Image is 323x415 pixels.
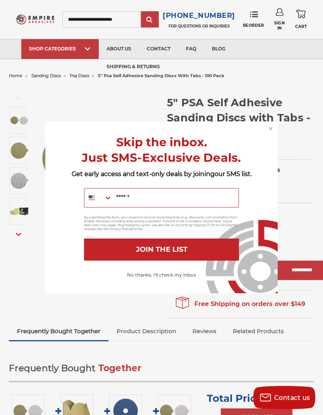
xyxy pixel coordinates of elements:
[89,195,95,201] img: United States
[267,125,275,133] button: Close dialog
[72,170,215,178] span: Get early access and text-only deals by joining
[84,239,239,261] button: JOIN THE LIST
[123,268,200,282] button: No thanks, I'll check my inbox
[116,135,207,149] span: Skip the inbox.
[215,170,252,178] span: our SMS list.
[133,227,143,231] a: Terms.
[84,188,112,207] button: Search Countries
[110,227,131,231] a: Privacy Policy
[253,386,315,409] button: Contact us
[82,150,241,165] span: Just SMS-Exclusive Deals.
[84,215,239,231] p: By submitting this form, you consent to receive marketing texts (e.g., discounts, cart reminders)...
[274,394,310,401] span: Contact us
